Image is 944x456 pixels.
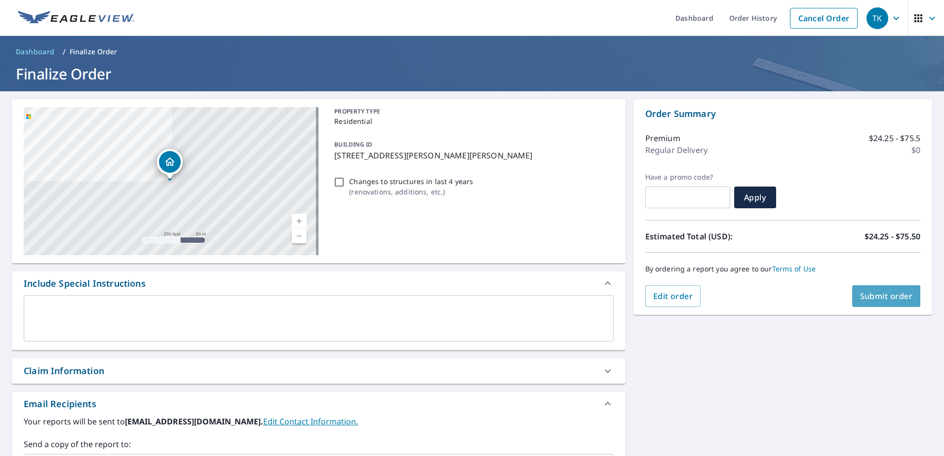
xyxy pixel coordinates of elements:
[865,230,920,242] p: $24.25 - $75.50
[645,265,920,273] p: By ordering a report you agree to our
[70,47,118,57] p: Finalize Order
[349,187,473,197] p: ( renovations, additions, etc. )
[645,144,708,156] p: Regular Delivery
[645,285,701,307] button: Edit order
[645,107,920,120] p: Order Summary
[645,230,783,242] p: Estimated Total (USD):
[12,392,626,416] div: Email Recipients
[292,214,307,228] a: Current Level 17, Zoom In
[12,44,59,60] a: Dashboard
[645,132,680,144] p: Premium
[349,176,473,187] p: Changes to structures in last 4 years
[334,116,609,126] p: Residential
[653,291,693,302] span: Edit order
[645,173,730,182] label: Have a promo code?
[866,7,888,29] div: TK
[911,144,920,156] p: $0
[12,64,932,84] h1: Finalize Order
[12,271,626,295] div: Include Special Instructions
[24,438,614,450] label: Send a copy of the report to:
[334,107,609,116] p: PROPERTY TYPE
[63,46,66,58] li: /
[742,192,768,203] span: Apply
[869,132,920,144] p: $24.25 - $75.5
[157,149,183,180] div: Dropped pin, building 1, Residential property, 1191 Hunt Rd Gunter, TX 75058
[16,47,55,57] span: Dashboard
[12,358,626,383] div: Claim Information
[263,416,358,427] a: EditContactInfo
[292,228,307,243] a: Current Level 17, Zoom Out
[852,285,921,307] button: Submit order
[860,291,913,302] span: Submit order
[334,150,609,161] p: [STREET_ADDRESS][PERSON_NAME][PERSON_NAME]
[18,11,134,26] img: EV Logo
[772,264,816,273] a: Terms of Use
[24,364,104,378] div: Claim Information
[24,277,146,290] div: Include Special Instructions
[734,187,776,208] button: Apply
[12,44,932,60] nav: breadcrumb
[790,8,858,29] a: Cancel Order
[24,397,96,411] div: Email Recipients
[334,140,372,149] p: BUILDING ID
[24,416,614,427] label: Your reports will be sent to
[125,416,263,427] b: [EMAIL_ADDRESS][DOMAIN_NAME].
